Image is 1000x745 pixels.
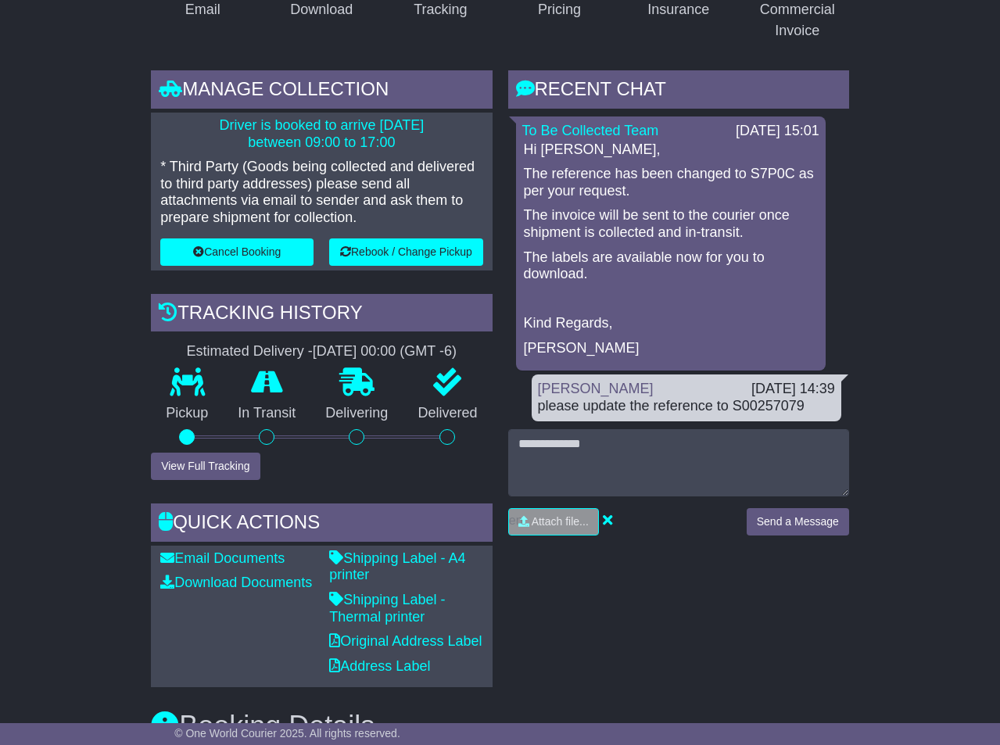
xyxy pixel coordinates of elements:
p: Delivered [403,405,492,422]
button: Cancel Booking [160,238,314,266]
p: Pickup [151,405,223,422]
a: Shipping Label - Thermal printer [329,592,445,625]
p: Delivering [310,405,403,422]
div: Estimated Delivery - [151,343,492,360]
div: [DATE] 00:00 (GMT -6) [313,343,457,360]
a: Download Documents [160,575,312,590]
div: please update the reference to S00257079 [538,398,835,415]
a: Address Label [329,658,430,674]
p: In Transit [223,405,310,422]
a: Shipping Label - A4 printer [329,550,465,583]
p: Kind Regards, [524,315,818,332]
a: To Be Collected Team [522,123,659,138]
p: Driver is booked to arrive [DATE] between 09:00 to 17:00 [160,117,482,151]
p: The reference has been changed to S7P0C as per your request. [524,166,818,199]
div: Manage collection [151,70,492,113]
p: The labels are available now for you to download. [524,249,818,283]
div: [DATE] 15:01 [736,123,819,140]
p: Hi [PERSON_NAME], [524,141,818,159]
a: Original Address Label [329,633,482,649]
div: [DATE] 14:39 [751,381,835,398]
div: RECENT CHAT [508,70,849,113]
a: Email Documents [160,550,285,566]
p: [PERSON_NAME] [524,340,818,357]
h3: Booking Details [151,711,849,742]
span: © One World Courier 2025. All rights reserved. [174,727,400,740]
p: * Third Party (Goods being collected and delivered to third party addresses) please send all atta... [160,159,482,226]
button: Rebook / Change Pickup [329,238,482,266]
button: View Full Tracking [151,453,260,480]
a: [PERSON_NAME] [538,381,654,396]
div: Tracking history [151,294,492,336]
button: Send a Message [747,508,849,535]
p: The invoice will be sent to the courier once shipment is collected and in-transit. [524,207,818,241]
div: Quick Actions [151,503,492,546]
